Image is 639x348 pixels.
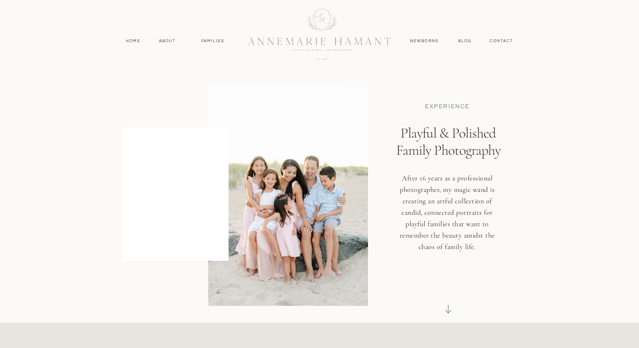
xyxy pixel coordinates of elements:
[407,38,441,44] a: Newborns
[395,173,500,264] h3: After 16 years as a professional photographer, my magic wand is creating an artful collection of ...
[157,38,178,44] a: About
[456,38,473,44] a: Blog
[197,38,229,44] a: Families
[123,38,144,44] a: Home
[486,38,517,44] a: contact
[403,103,491,110] p: EXPERIENCE
[390,124,506,189] h1: Playful & Polished Family Photography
